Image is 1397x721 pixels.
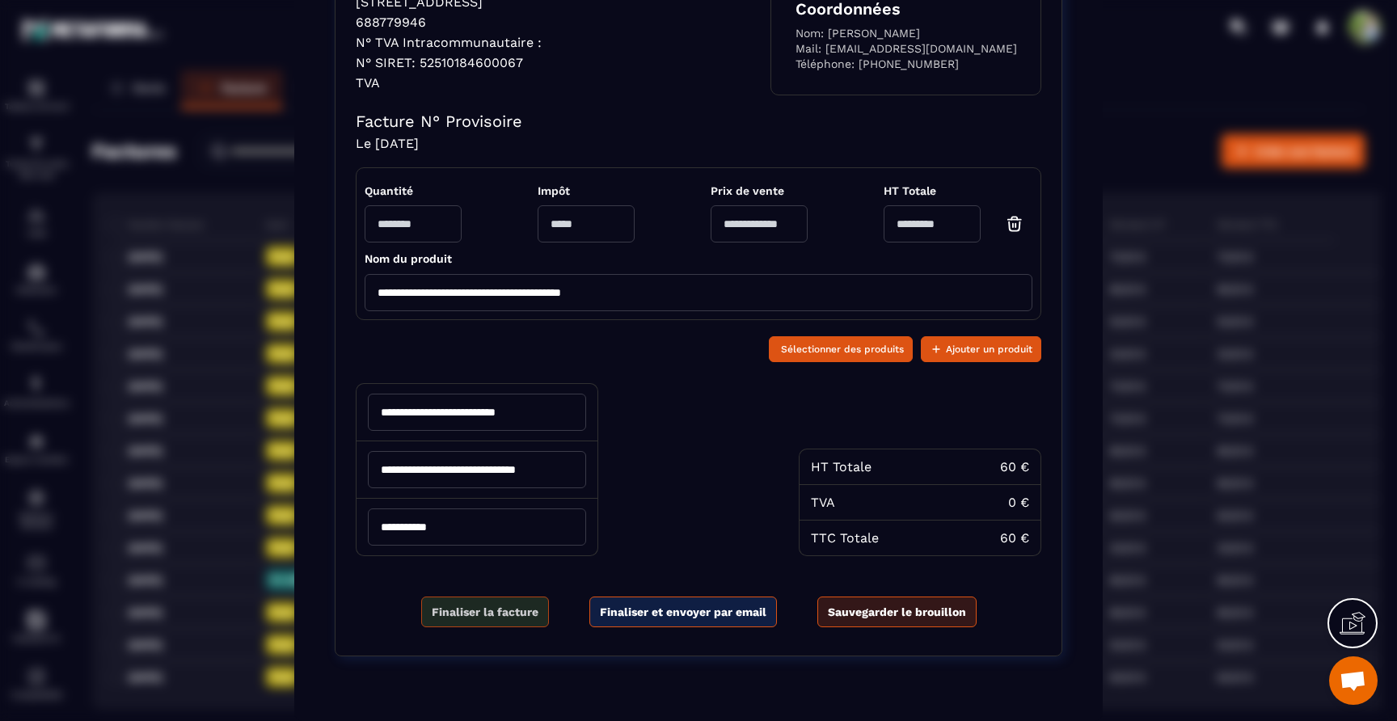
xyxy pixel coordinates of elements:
[356,75,542,91] p: TVA
[884,184,1032,197] span: HT Totale
[811,459,872,474] div: HT Totale
[921,336,1041,362] button: Ajouter un produit
[1000,530,1029,546] div: 60 €
[365,252,452,265] span: Nom du produit
[781,341,904,357] span: Sélectionner des produits
[600,604,766,620] span: Finaliser et envoyer par email
[828,604,966,620] span: Sauvegarder le brouillon
[589,597,777,627] button: Finaliser et envoyer par email
[946,341,1032,357] span: Ajouter un produit
[796,27,1017,42] p: Nom: [PERSON_NAME]
[817,597,977,627] button: Sauvegarder le brouillon
[796,57,1017,70] p: Téléphone: [PHONE_NUMBER]
[711,184,808,197] span: Prix de vente
[1329,656,1378,705] div: Ouvrir le chat
[421,597,549,627] button: Finaliser la facture
[432,604,538,620] span: Finaliser la facture
[769,336,913,362] button: Sélectionner des produits
[356,35,542,50] p: N° TVA Intracommunautaire :
[356,55,542,70] p: N° SIRET: 52510184600067
[356,136,1041,151] h4: Le [DATE]
[356,112,1041,131] h4: Facture N° Provisoire
[796,42,1017,57] p: Mail: [EMAIL_ADDRESS][DOMAIN_NAME]
[811,495,835,510] div: TVA
[1008,495,1029,510] div: 0 €
[365,184,462,197] span: Quantité
[811,530,879,546] div: TTC Totale
[538,184,635,197] span: Impôt
[356,15,542,30] p: 688779946
[1000,459,1029,474] div: 60 €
